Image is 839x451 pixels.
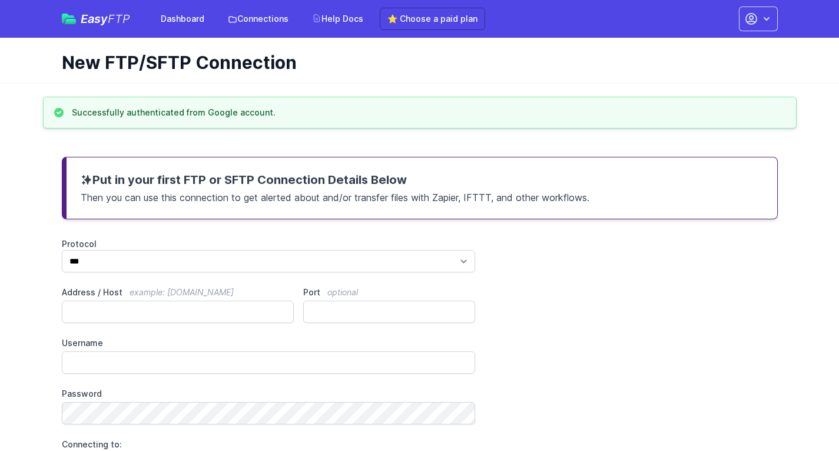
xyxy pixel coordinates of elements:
a: ⭐ Choose a paid plan [380,8,485,30]
span: example: [DOMAIN_NAME] [130,287,234,297]
span: Connecting to: [62,439,122,449]
p: Then you can use this connection to get alerted about and/or transfer files with Zapier, IFTTT, a... [81,188,763,205]
img: easyftp_logo.png [62,14,76,24]
a: Dashboard [154,8,211,29]
label: Protocol [62,238,476,250]
span: FTP [108,12,130,26]
label: Password [62,388,476,400]
h3: Put in your first FTP or SFTP Connection Details Below [81,172,763,188]
h3: Successfully authenticated from Google account. [72,107,276,118]
a: EasyFTP [62,13,130,25]
span: optional [327,287,358,297]
label: Username [62,337,476,349]
span: Easy [81,13,130,25]
label: Address / Host [62,287,294,298]
a: Connections [221,8,296,29]
h1: New FTP/SFTP Connection [62,52,768,73]
a: Help Docs [305,8,370,29]
label: Port [303,287,475,298]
